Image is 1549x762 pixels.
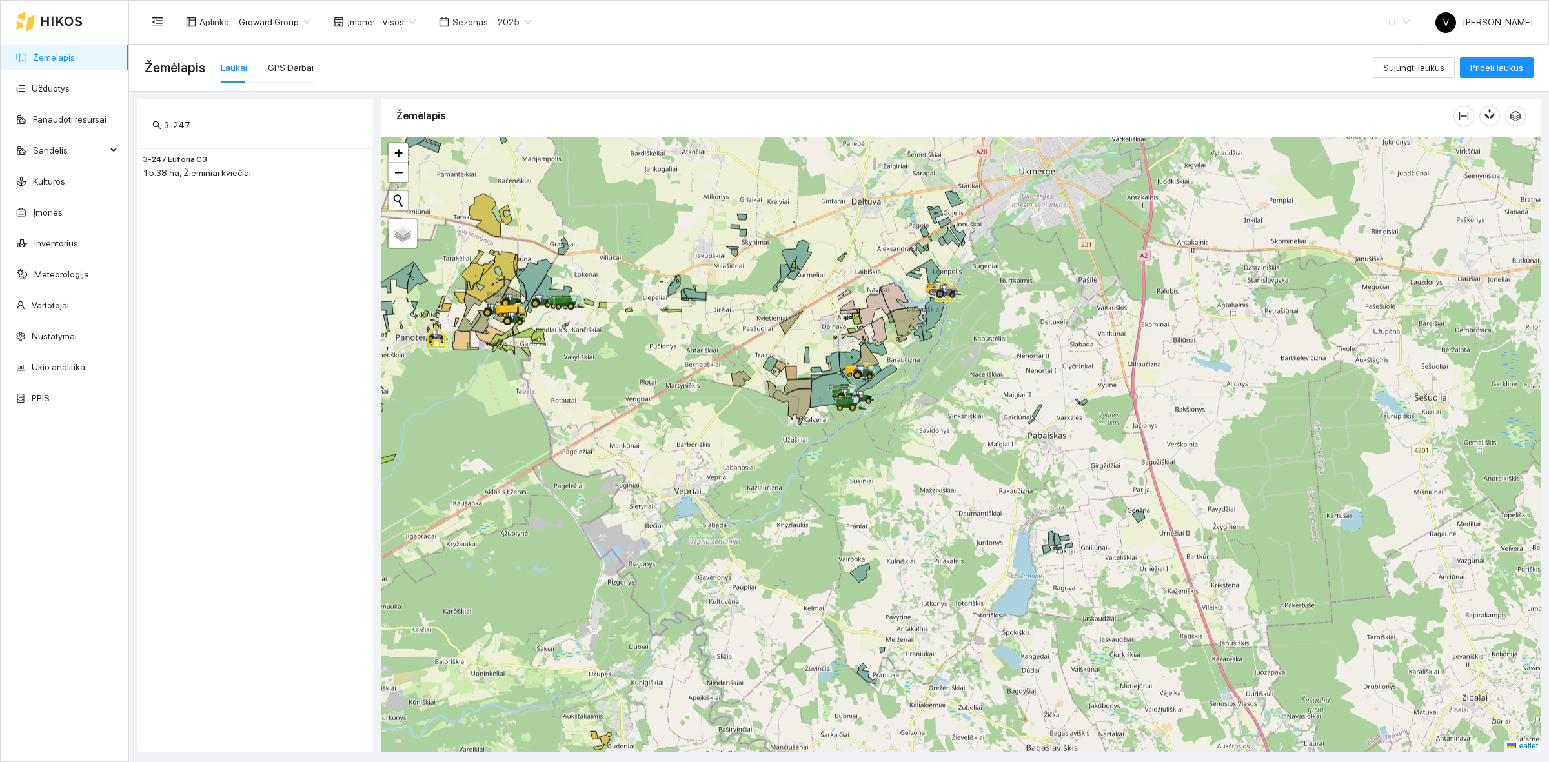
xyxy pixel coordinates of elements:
a: Sujungti laukus [1373,63,1455,73]
button: column-width [1453,106,1474,126]
span: search [152,121,161,130]
input: Paieška [164,118,358,132]
span: 2025 [498,12,531,32]
a: Įmonės [33,207,63,217]
span: Pridėti laukus [1470,61,1523,75]
span: LT [1389,12,1410,32]
a: Pridėti laukus [1460,63,1534,73]
span: − [394,164,403,180]
div: Žemėlapis [396,97,1453,134]
span: 15.38 ha, Žieminiai kviečiai [143,168,251,178]
button: Pridėti laukus [1460,57,1534,78]
a: Leaflet [1507,741,1538,750]
a: Zoom in [389,143,408,163]
button: Sujungti laukus [1373,57,1455,78]
a: Žemėlapis [33,52,75,63]
span: layout [186,17,196,27]
a: Zoom out [389,163,408,182]
a: Inventorius [34,238,78,248]
a: Layers [389,219,417,248]
span: Groward Group [239,12,310,32]
span: + [394,145,403,161]
span: Visos [382,12,416,32]
span: Aplinka : [199,15,231,29]
a: Ūkio analitika [32,362,85,372]
span: V [1443,12,1449,33]
a: PPIS [32,393,50,403]
a: Kultūros [33,176,65,186]
span: Sujungti laukus [1383,61,1444,75]
span: column-width [1454,111,1473,121]
span: Sezonas : [452,15,490,29]
span: 3-247 Euforia C3 [143,154,207,166]
span: shop [334,17,344,27]
a: Užduotys [32,83,70,94]
a: Panaudoti resursai [33,114,106,125]
div: Laukai [221,61,247,75]
span: Žemėlapis [145,57,205,78]
a: Nustatymai [32,331,77,341]
span: calendar [439,17,449,27]
button: Initiate a new search [389,191,408,210]
div: GPS Darbai [268,61,314,75]
span: [PERSON_NAME] [1435,17,1533,27]
span: Įmonė : [347,15,374,29]
a: Meteorologija [34,269,89,279]
span: menu-fold [152,16,163,28]
button: menu-fold [145,9,170,35]
span: Sandėlis [33,137,106,163]
a: Vartotojai [32,300,69,310]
